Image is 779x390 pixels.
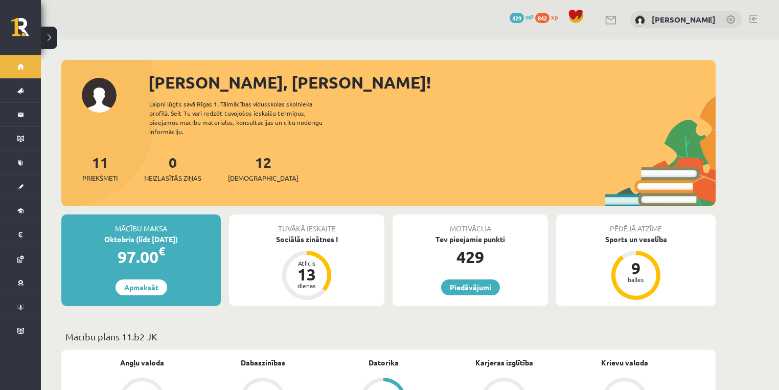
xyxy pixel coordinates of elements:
[551,13,558,21] span: xp
[510,13,524,23] span: 429
[144,153,201,183] a: 0Neizlasītās ziņas
[556,234,716,245] div: Sports un veselība
[144,173,201,183] span: Neizlasītās ziņas
[475,357,533,368] a: Karjeras izglītība
[441,279,500,295] a: Piedāvājumi
[61,234,221,245] div: Oktobris (līdz [DATE])
[291,283,322,289] div: dienas
[65,330,712,343] p: Mācību plāns 11.b2 JK
[393,234,548,245] div: Tev pieejamie punkti
[535,13,549,23] span: 842
[229,214,384,234] div: Tuvākā ieskaite
[556,214,716,234] div: Pēdējā atzīme
[291,260,322,266] div: Atlicis
[116,279,167,295] a: Apmaksāt
[82,153,118,183] a: 11Priekšmeti
[621,260,651,276] div: 9
[229,234,384,301] a: Sociālās zinātnes I Atlicis 13 dienas
[652,14,716,25] a: [PERSON_NAME]
[61,214,221,234] div: Mācību maksa
[556,234,716,301] a: Sports un veselība 9 balles
[228,153,299,183] a: 12[DEMOGRAPHIC_DATA]
[621,276,651,283] div: balles
[61,245,221,269] div: 97.00
[228,173,299,183] span: [DEMOGRAPHIC_DATA]
[525,13,534,21] span: mP
[149,99,340,136] div: Laipni lūgts savā Rīgas 1. Tālmācības vidusskolas skolnieka profilā. Šeit Tu vari redzēt tuvojošo...
[535,13,563,21] a: 842 xp
[393,245,548,269] div: 429
[369,357,399,368] a: Datorika
[601,357,648,368] a: Krievu valoda
[120,357,164,368] a: Angļu valoda
[393,214,548,234] div: Motivācija
[510,13,534,21] a: 429 mP
[11,18,41,44] a: Rīgas 1. Tālmācības vidusskola
[291,266,322,283] div: 13
[82,173,118,183] span: Priekšmeti
[158,244,165,258] span: €
[635,15,645,26] img: Tomass Ozoliņš
[229,234,384,245] div: Sociālās zinātnes I
[148,70,716,95] div: [PERSON_NAME], [PERSON_NAME]!
[241,357,285,368] a: Dabaszinības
